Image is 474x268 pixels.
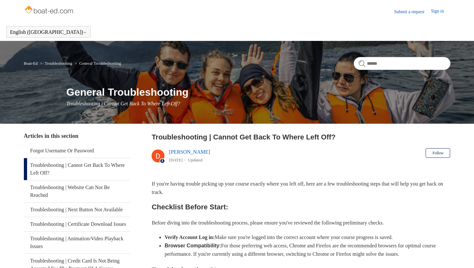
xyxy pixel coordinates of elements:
p: If you're having trouble picking up your course exactly where you left off, here are a few troubl... [152,180,450,196]
a: Troubleshooting | Website Can Not Be Reached [24,180,131,202]
time: 05/14/2024, 13:31 [169,158,183,162]
button: Follow Article [426,148,450,158]
li: For those preferring web access, Chrome and Firefox are the recommended browsers for optimal cour... [164,242,450,258]
a: General Troubleshooting [79,61,121,66]
a: Troubleshooting | Certificate Download Issues [24,217,131,231]
li: Troubleshooting [39,61,73,66]
img: Boat-Ed Help Center home page [24,4,75,17]
input: Search [354,57,450,70]
a: [PERSON_NAME] [169,149,210,155]
a: Forgot Username Or Password [24,144,131,158]
h1: General Troubleshooting [66,84,450,100]
li: Updated [188,158,202,162]
a: Boat-Ed [24,61,38,66]
h2: Troubleshooting | Cannot Get Back To Where Left Off? [152,132,450,142]
a: Sign in [431,8,450,15]
button: English ([GEOGRAPHIC_DATA]) [10,29,87,35]
strong: Browser Compatibility: [164,243,221,248]
li: Make sure you're logged into the correct account where your course progress is saved. [164,233,450,242]
span: Troubleshooting | Cannot Get Back To Where Left Off? [66,101,180,106]
li: General Troubleshooting [73,61,121,66]
li: Boat-Ed [24,61,39,66]
a: Submit a request [394,8,431,15]
a: Troubleshooting | Cannot Get Back To Where Left Off? [24,158,131,180]
p: Before diving into the troubleshooting process, please ensure you've reviewed the following preli... [152,219,450,227]
span: Articles in this section [24,133,78,139]
a: Troubleshooting | Next Button Not Available [24,203,131,217]
a: Troubleshooting [44,61,72,66]
h2: Checklist Before Start: [152,201,450,213]
a: Troubleshooting | Animation/Video Playback Issues [24,232,131,254]
strong: Verify Account Log in: [164,235,214,240]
